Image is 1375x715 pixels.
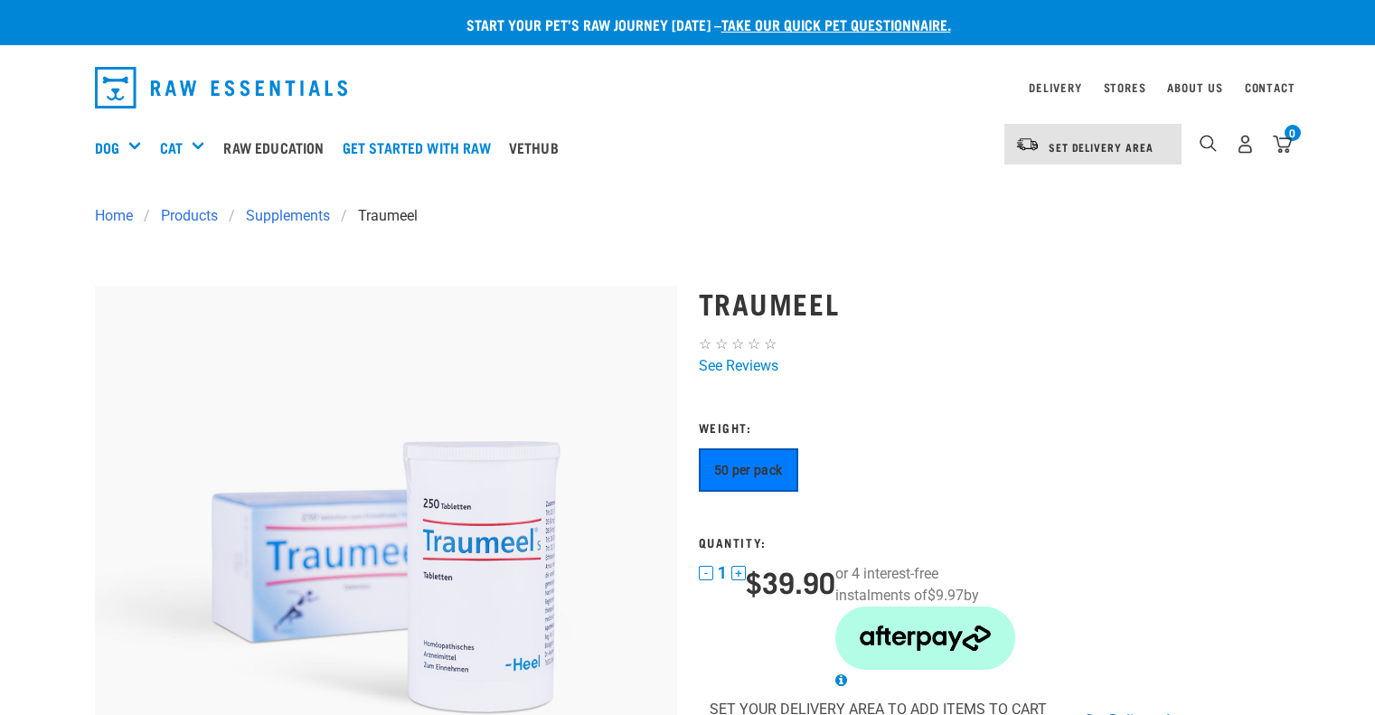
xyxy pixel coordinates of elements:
[715,335,728,353] span: ☆
[731,335,744,353] span: ☆
[699,287,1281,319] h1: Traumeel
[835,607,1015,669] img: Afterpay
[746,565,835,597] div: $39.90
[95,136,119,158] a: Dog
[1015,136,1040,153] img: van-moving.png
[699,448,798,492] button: 50 per pack
[718,563,727,582] span: 1
[504,111,572,183] a: Vethub
[928,587,964,604] span: $9.97
[95,205,1281,227] nav: breadcrumbs
[1200,135,1217,152] img: home-icon-1@2x.png
[1245,84,1295,90] a: Contact
[1236,135,1255,154] img: user.png
[699,566,713,580] button: -
[150,205,229,227] a: Products
[1029,84,1081,90] a: Delivery
[748,335,760,353] span: ☆
[764,335,777,353] span: ☆
[721,20,951,28] a: take our quick pet questionnaire.
[699,357,778,374] a: See Reviews
[731,566,746,580] button: +
[219,111,337,183] a: Raw Education
[95,67,348,108] img: Raw Essentials Logo
[699,335,711,353] span: ☆
[699,535,1015,549] h3: Quantity:
[160,136,183,158] a: Cat
[1273,135,1292,154] img: home-icon@2x.png
[1285,125,1301,141] div: 0
[1049,144,1154,150] span: Set Delivery Area
[1104,84,1146,90] a: Stores
[699,420,1015,434] h3: Weight:
[835,563,1015,691] div: or 4 interest-free instalments of by
[95,205,144,227] a: Home
[80,60,1295,116] nav: dropdown navigation
[338,111,504,183] a: Get started with Raw
[1167,84,1222,90] a: About Us
[235,205,341,227] a: Supplements
[714,463,783,477] span: 50 per pack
